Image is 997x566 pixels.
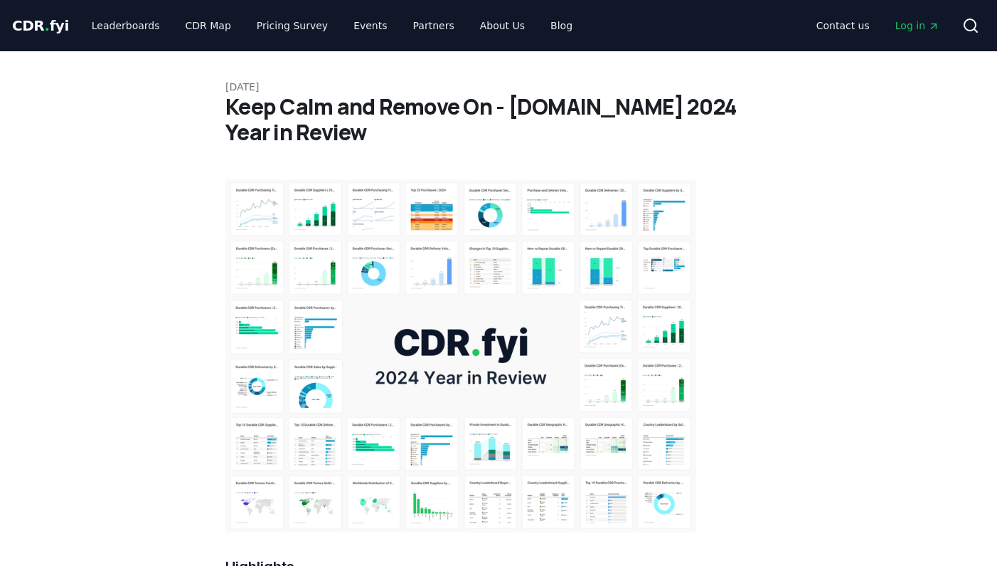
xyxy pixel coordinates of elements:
span: Log in [895,19,939,33]
span: CDR fyi [12,17,69,34]
a: CDR.fyi [12,16,69,36]
p: [DATE] [225,80,772,94]
nav: Main [80,13,584,38]
a: About Us [469,13,536,38]
a: Leaderboards [80,13,171,38]
h1: Keep Calm and Remove On - [DOMAIN_NAME] 2024 Year in Review [225,94,772,145]
a: Events [342,13,398,38]
nav: Main [805,13,951,38]
a: Log in [884,13,951,38]
a: Pricing Survey [245,13,339,38]
a: Blog [539,13,584,38]
a: Partners [402,13,466,38]
a: Contact us [805,13,881,38]
img: blog post image [225,179,696,533]
a: CDR Map [174,13,242,38]
span: . [45,17,50,34]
